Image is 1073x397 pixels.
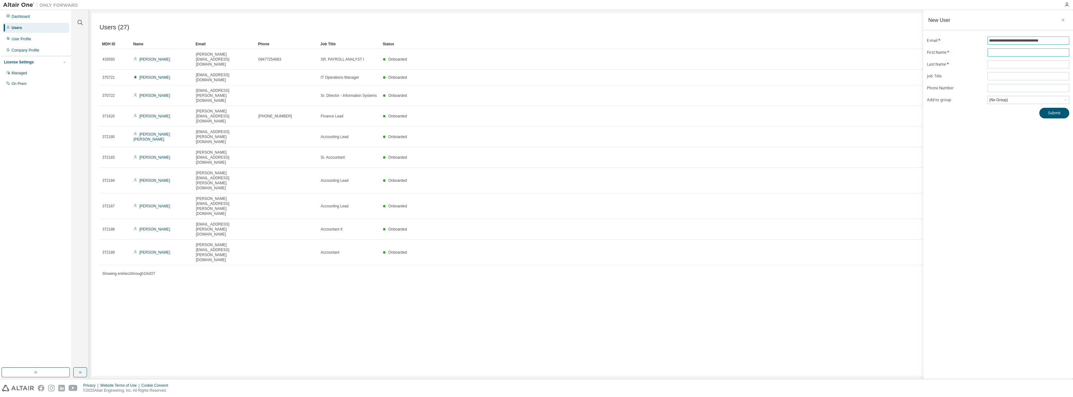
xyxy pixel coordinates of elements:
[102,39,128,49] div: MDH ID
[141,383,172,388] div: Cookie Consent
[139,227,170,231] a: [PERSON_NAME]
[321,114,343,119] span: Finance Lead
[58,385,65,391] img: linkedin.svg
[388,178,407,183] span: Onboarded
[102,93,115,98] span: 370722
[196,242,253,262] span: [PERSON_NAME][EMAIL_ADDRESS][PERSON_NAME][DOMAIN_NAME]
[134,132,170,141] a: [PERSON_NAME] [PERSON_NAME]
[388,155,407,160] span: Onboarded
[102,155,115,160] span: 372183
[102,271,155,276] span: Showing entries 1 through 10 of 27
[100,24,129,31] span: Users (27)
[102,134,115,139] span: 372180
[321,134,348,139] span: Accounting Lead
[388,57,407,62] span: Onboarded
[139,93,170,98] a: [PERSON_NAME]
[321,75,359,80] span: IT Operations Manager
[102,57,115,62] span: 433593
[12,81,27,86] div: On Prem
[12,25,22,30] div: Users
[196,150,253,165] span: [PERSON_NAME][EMAIL_ADDRESS][DOMAIN_NAME]
[83,383,100,388] div: Privacy
[139,155,170,160] a: [PERSON_NAME]
[388,135,407,139] span: Onboarded
[12,48,39,53] div: Company Profile
[48,385,55,391] img: instagram.svg
[38,385,44,391] img: facebook.svg
[258,114,292,119] span: [PHONE_NUMBER]
[139,57,170,62] a: [PERSON_NAME]
[102,227,115,232] span: 372188
[383,39,1030,49] div: Status
[388,75,407,80] span: Onboarded
[927,74,984,79] label: Job Title
[139,250,170,255] a: [PERSON_NAME]
[196,222,253,237] span: [EMAIL_ADDRESS][PERSON_NAME][DOMAIN_NAME]
[139,75,170,80] a: [PERSON_NAME]
[100,383,141,388] div: Website Terms of Use
[927,86,984,91] label: Phone Number
[196,109,253,124] span: [PERSON_NAME][EMAIL_ADDRESS][DOMAIN_NAME]
[388,250,407,255] span: Onboarded
[4,60,34,65] div: License Settings
[321,93,377,98] span: Sr. Director - Information Systems
[196,39,253,49] div: Email
[102,178,115,183] span: 372184
[258,57,281,62] span: 09477254683
[196,129,253,144] span: [EMAIL_ADDRESS][PERSON_NAME][DOMAIN_NAME]
[321,155,345,160] span: Sr. Accountant
[321,57,364,62] span: SR. PAYROLL ANALYST I
[102,75,115,80] span: 370721
[988,96,1069,104] div: (No Group)
[3,2,81,8] img: Altair One
[133,39,191,49] div: Name
[928,17,950,22] div: New User
[196,196,253,216] span: [PERSON_NAME][EMAIL_ADDRESS][PERSON_NAME][DOMAIN_NAME]
[102,114,115,119] span: 371620
[321,204,348,209] span: Accounting Lead
[1039,108,1069,118] button: Submit
[927,50,984,55] label: First Name
[139,114,170,118] a: [PERSON_NAME]
[927,62,984,67] label: Last Name
[69,385,78,391] img: youtube.svg
[321,227,342,232] span: Accountant II
[321,178,348,183] span: Accounting Lead
[321,250,339,255] span: Accountant
[927,38,984,43] label: E-mail
[139,204,170,208] a: [PERSON_NAME]
[196,52,253,67] span: [PERSON_NAME][EMAIL_ADDRESS][DOMAIN_NAME]
[196,88,253,103] span: [EMAIL_ADDRESS][PERSON_NAME][DOMAIN_NAME]
[196,72,253,82] span: [EMAIL_ADDRESS][DOMAIN_NAME]
[388,227,407,231] span: Onboarded
[12,14,30,19] div: Dashboard
[927,97,984,102] label: Add to group
[12,37,31,42] div: User Profile
[139,178,170,183] a: [PERSON_NAME]
[258,39,315,49] div: Phone
[83,388,172,393] p: © 2025 Altair Engineering, Inc. All Rights Reserved.
[388,93,407,98] span: Onboarded
[102,204,115,209] span: 372187
[320,39,378,49] div: Job Title
[388,114,407,118] span: Onboarded
[988,97,1009,103] div: (No Group)
[2,385,34,391] img: altair_logo.svg
[388,204,407,208] span: Onboarded
[12,71,27,76] div: Managed
[102,250,115,255] span: 372189
[196,171,253,191] span: [PERSON_NAME][EMAIL_ADDRESS][PERSON_NAME][DOMAIN_NAME]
